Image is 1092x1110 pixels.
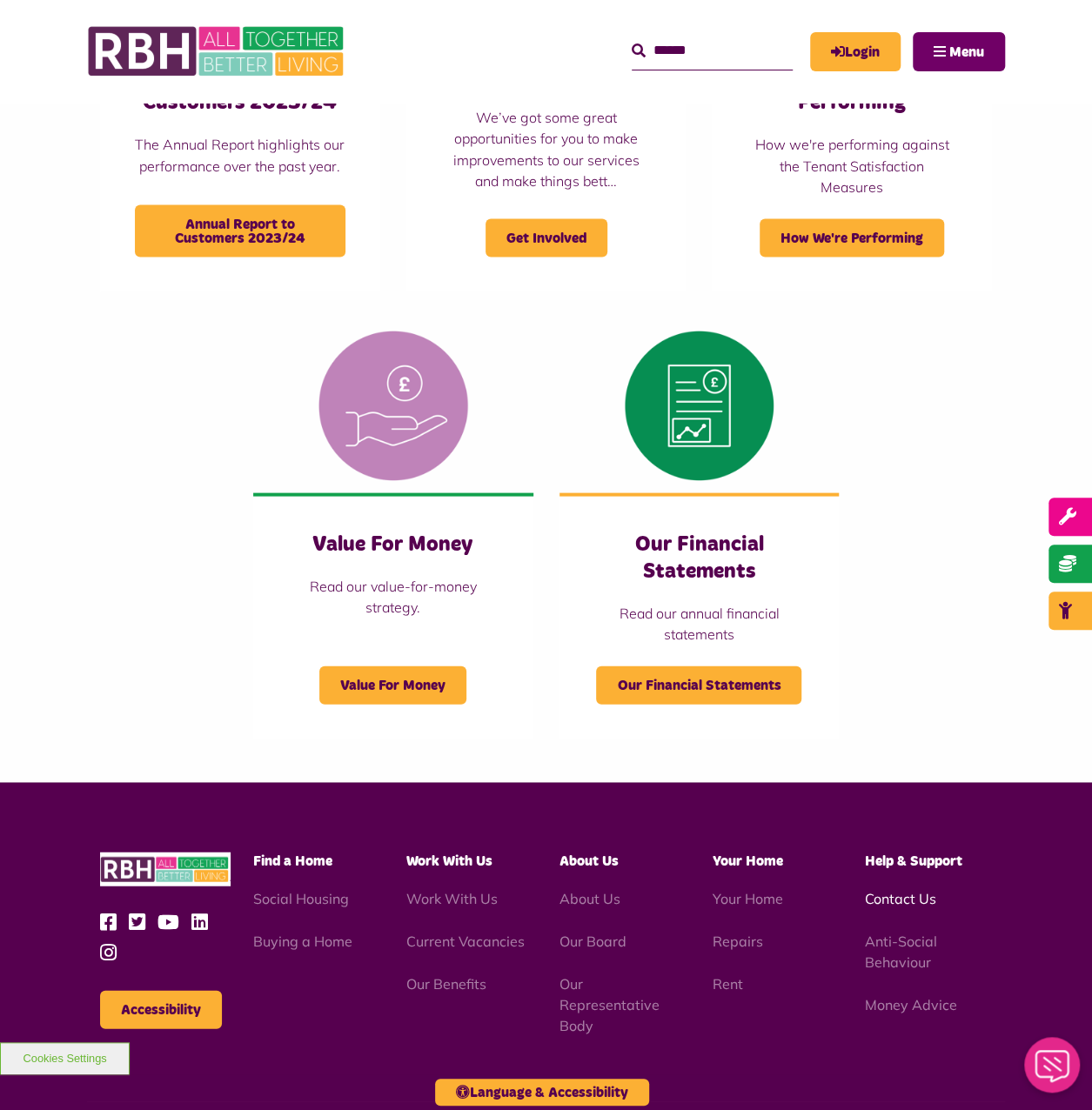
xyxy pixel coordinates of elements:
img: RBH [87,17,348,85]
h3: Our Financial Statements [594,531,805,585]
span: Get Involved [486,218,607,257]
a: Our Board [559,932,626,949]
a: Our Representative Body [559,974,659,1033]
a: Anti-Social Behaviour [865,932,937,970]
span: Your Home [712,853,782,867]
p: We’ve got some great opportunities for you to make improvements to our services and make things b... [441,107,652,191]
img: Financial Statement [559,318,840,492]
span: Our Financial Statements [596,665,801,704]
img: Value For Money [253,318,533,492]
span: Find a Home [253,853,332,867]
a: About Us [559,889,620,906]
p: How we're performing against the Tenant Satisfaction Measures [747,134,957,197]
a: Our Financial Statements Read our annual financial statements Our Financial Statements [559,318,840,739]
span: Value For Money [319,665,466,704]
input: Search [632,32,793,70]
a: Repairs [712,932,762,949]
a: Social Housing - open in a new tab [253,889,349,906]
span: Menu [949,45,984,59]
span: Help & Support [865,853,962,867]
a: Your Home [712,889,782,906]
button: Language & Accessibility [435,1079,649,1106]
h3: Value For Money [288,531,499,558]
a: Current Vacancies [406,932,525,949]
span: How We're Performing [760,218,944,257]
a: Rent [712,974,742,992]
span: About Us [559,853,618,867]
iframe: Netcall Web Assistant for live chat [1014,1032,1092,1110]
a: MyRBH [810,32,901,71]
p: Read our value-for-money strategy. [288,575,499,617]
a: Buying a Home [253,932,352,949]
p: Read our annual financial statements [594,602,805,644]
p: The Annual Report highlights our performance over the past year. [135,134,345,176]
span: Work With Us [406,853,492,867]
a: Our Benefits [406,974,486,992]
button: Accessibility [100,990,222,1028]
a: Contact Us [865,889,936,906]
a: Value For Money Read our value-for-money strategy. Value For Money [253,318,533,739]
img: RBH [100,852,231,886]
a: Money Advice [865,995,957,1013]
span: Annual Report to Customers 2023/24 [135,204,345,257]
a: Work With Us [406,889,498,906]
button: Navigation [913,32,1005,71]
